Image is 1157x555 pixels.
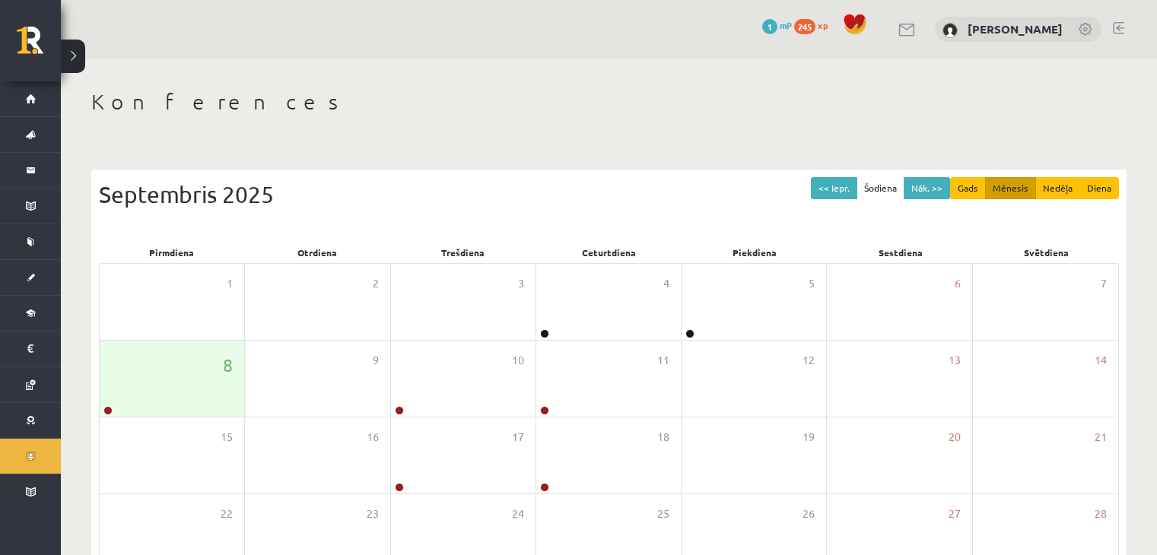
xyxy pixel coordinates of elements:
span: xp [818,19,828,31]
span: 11 [657,352,669,369]
span: 13 [949,352,961,369]
a: 1 mP [762,19,792,31]
span: 16 [367,429,379,446]
span: 26 [803,506,815,522]
span: 18 [657,429,669,446]
span: 10 [512,352,524,369]
span: 24 [512,506,524,522]
button: Gads [950,177,986,199]
button: << Iepr. [811,177,857,199]
button: Mēnesis [985,177,1036,199]
span: 9 [373,352,379,369]
span: 245 [794,19,815,34]
span: 5 [809,275,815,292]
span: 12 [803,352,815,369]
img: Anastasija Vasiļevska [942,23,958,38]
span: 20 [949,429,961,446]
a: Rīgas 1. Tālmācības vidusskola [17,27,61,65]
span: 7 [1101,275,1107,292]
div: Sestdiena [828,242,974,263]
button: Nedēļa [1035,177,1080,199]
span: 8 [223,352,233,378]
a: 245 xp [794,19,835,31]
span: 1 [227,275,233,292]
span: 14 [1095,352,1107,369]
span: 17 [512,429,524,446]
div: Trešdiena [390,242,536,263]
button: Šodiena [857,177,904,199]
span: 6 [955,275,961,292]
button: Diena [1079,177,1119,199]
div: Piekdiena [682,242,828,263]
div: Otrdiena [245,242,391,263]
div: Septembris 2025 [99,177,1119,211]
span: 23 [367,506,379,522]
a: [PERSON_NAME] [968,21,1063,36]
span: 19 [803,429,815,446]
span: 2 [373,275,379,292]
span: 25 [657,506,669,522]
button: Nāk. >> [904,177,950,199]
div: Svētdiena [973,242,1119,263]
span: 28 [1095,506,1107,522]
div: Ceturtdiena [536,242,682,263]
span: 15 [221,429,233,446]
span: 22 [221,506,233,522]
span: mP [780,19,792,31]
span: 21 [1095,429,1107,446]
span: 4 [663,275,669,292]
span: 27 [949,506,961,522]
span: 1 [762,19,777,34]
div: Pirmdiena [99,242,245,263]
h1: Konferences [91,89,1127,115]
span: 3 [518,275,524,292]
